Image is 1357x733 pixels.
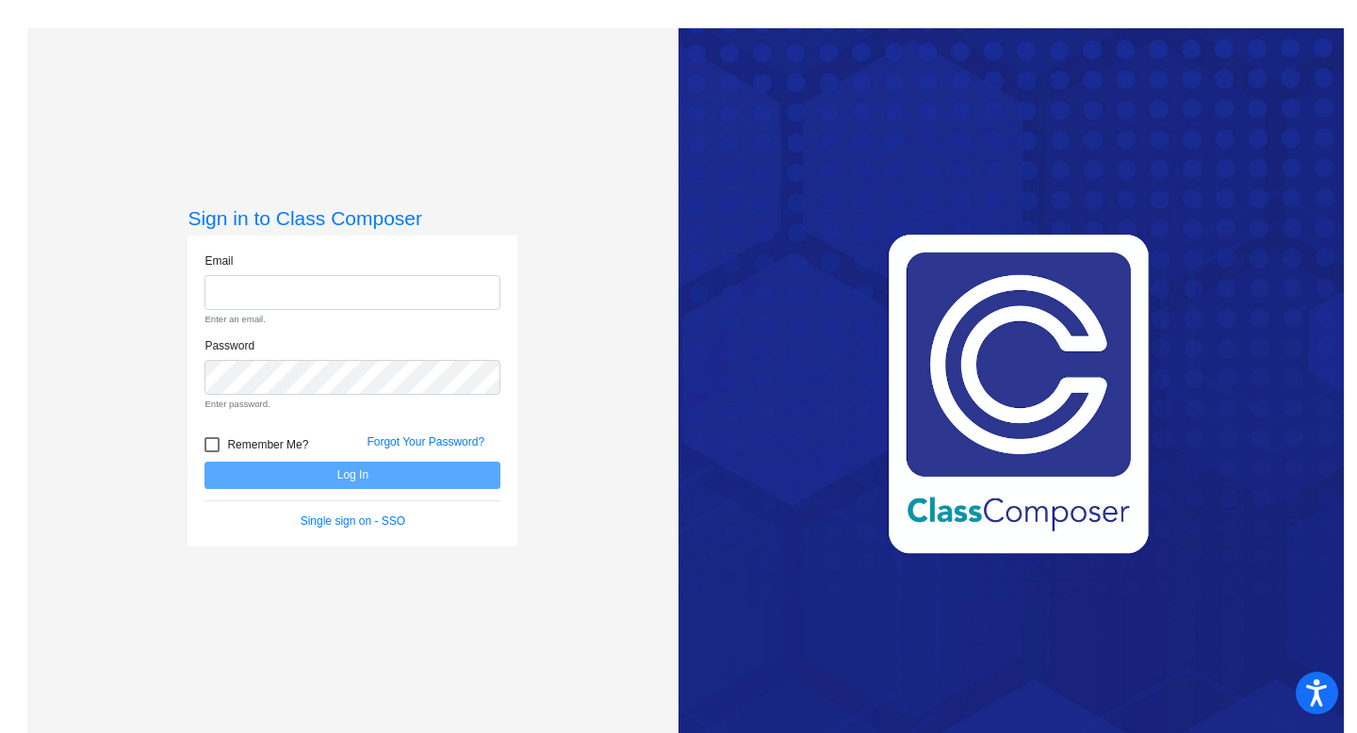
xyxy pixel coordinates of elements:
h3: Sign in to Class Composer [188,206,517,230]
small: Enter password. [204,398,500,411]
button: Log In [204,462,500,489]
span: Remember Me? [227,433,308,456]
label: Password [204,337,254,354]
a: Single sign on - SSO [301,514,405,528]
label: Email [204,252,233,269]
small: Enter an email. [204,313,500,326]
a: Forgot Your Password? [367,435,484,448]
